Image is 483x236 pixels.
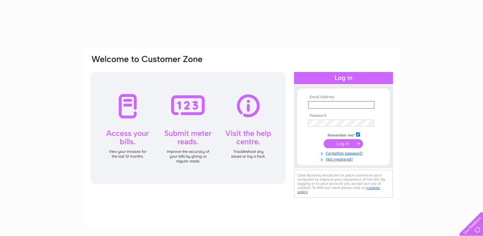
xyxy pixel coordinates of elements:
th: Password: [306,114,381,118]
th: Email Address: [306,95,381,99]
a: Not registered? [308,156,381,162]
a: cookies policy [298,185,380,194]
a: Forgotten password? [308,150,381,156]
input: Submit [324,139,363,148]
div: Clear Business would like to place cookies on your computer to improve your experience of the sit... [294,170,393,198]
td: Remember me? [306,131,381,138]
